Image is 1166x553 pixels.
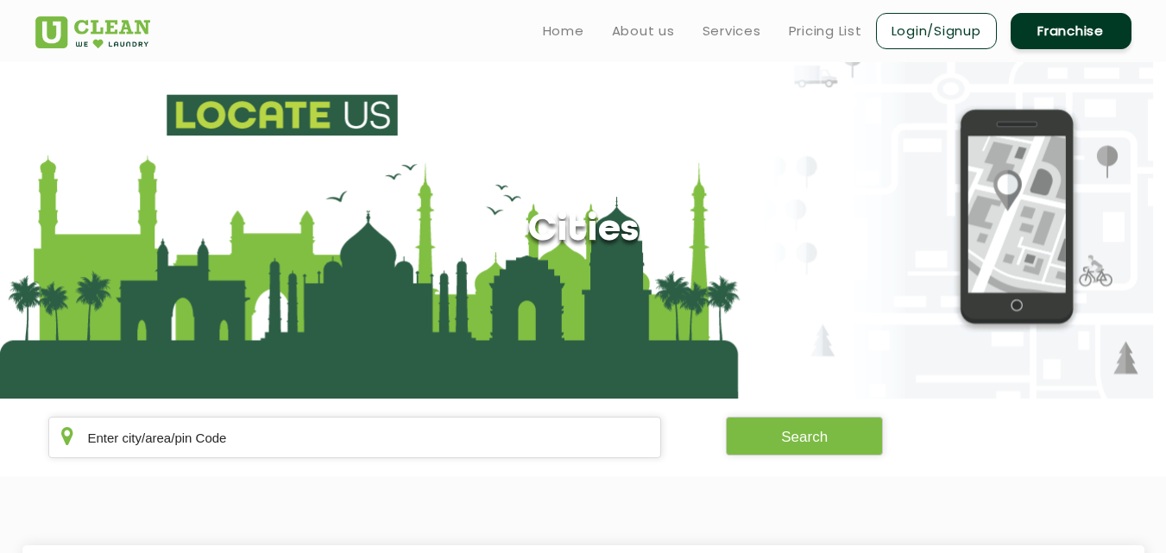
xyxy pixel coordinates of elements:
a: Pricing List [789,21,862,41]
a: Franchise [1011,13,1131,49]
a: About us [612,21,675,41]
a: Home [543,21,584,41]
a: Services [703,21,761,41]
h1: Cities [527,209,639,253]
img: UClean Laundry and Dry Cleaning [35,16,150,48]
input: Enter city/area/pin Code [48,417,662,458]
a: Login/Signup [876,13,997,49]
button: Search [726,417,883,456]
